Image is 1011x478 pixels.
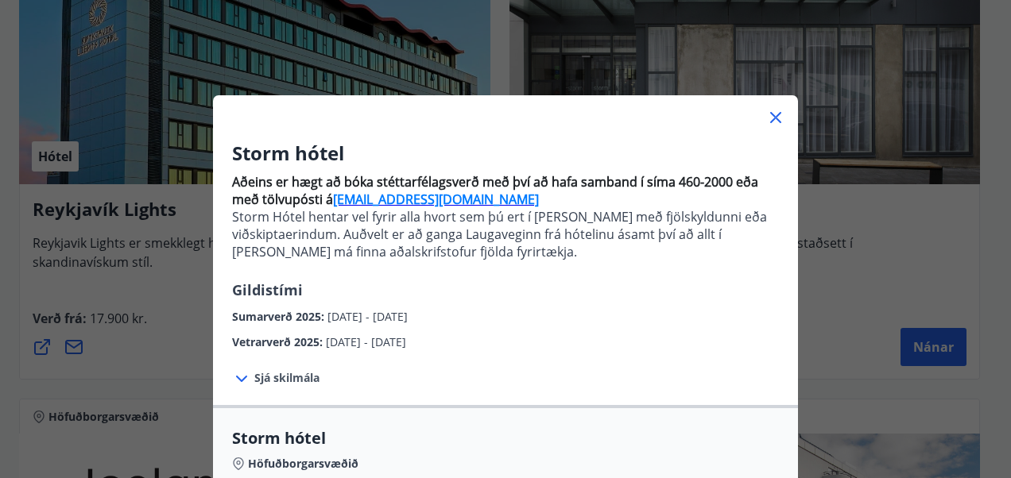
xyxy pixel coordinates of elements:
span: Gildistími [232,280,303,299]
span: Höfuðborgarsvæðið [248,456,358,472]
span: Sumarverð 2025 : [232,309,327,324]
span: Sjá skilmála [254,370,320,386]
span: Vetrarverð 2025 : [232,334,326,349]
p: Storm Hótel hentar vel fyrir alla hvort sem þú ert í [PERSON_NAME] með fjölskyldunni eða viðskipt... [232,208,779,260]
span: Storm hótel [232,427,779,449]
strong: Aðeins er hægt að bóka stéttarfélagsverð með því að hafa samband í síma 460-2000 eða með tölvupós... [232,173,758,208]
h3: Storm hótel [232,140,779,167]
span: [DATE] - [DATE] [326,334,406,349]
span: [DATE] - [DATE] [327,309,408,324]
a: [EMAIL_ADDRESS][DOMAIN_NAME] [333,191,539,208]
